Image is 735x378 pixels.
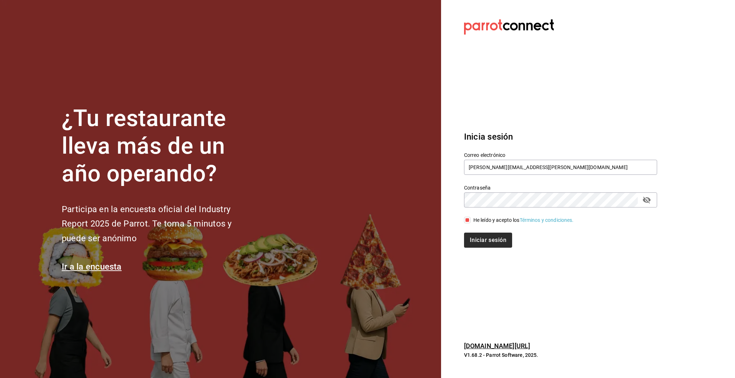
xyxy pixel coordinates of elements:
[464,342,530,350] a: [DOMAIN_NAME][URL]
[464,160,657,175] input: Ingresa tu correo electrónico
[464,185,657,190] label: Contraseña
[62,262,122,272] a: Ir a la encuesta
[520,217,574,223] a: Términos y condiciones.
[62,202,256,246] h2: Participa en la encuesta oficial del Industry Report 2025 de Parrot. Te toma 5 minutos y puede se...
[464,233,512,248] button: Iniciar sesión
[464,351,657,359] p: V1.68.2 - Parrot Software, 2025.
[464,130,657,143] h3: Inicia sesión
[473,216,574,224] div: He leído y acepto los
[641,194,653,206] button: passwordField
[62,105,256,187] h1: ¿Tu restaurante lleva más de un año operando?
[464,153,657,158] label: Correo electrónico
